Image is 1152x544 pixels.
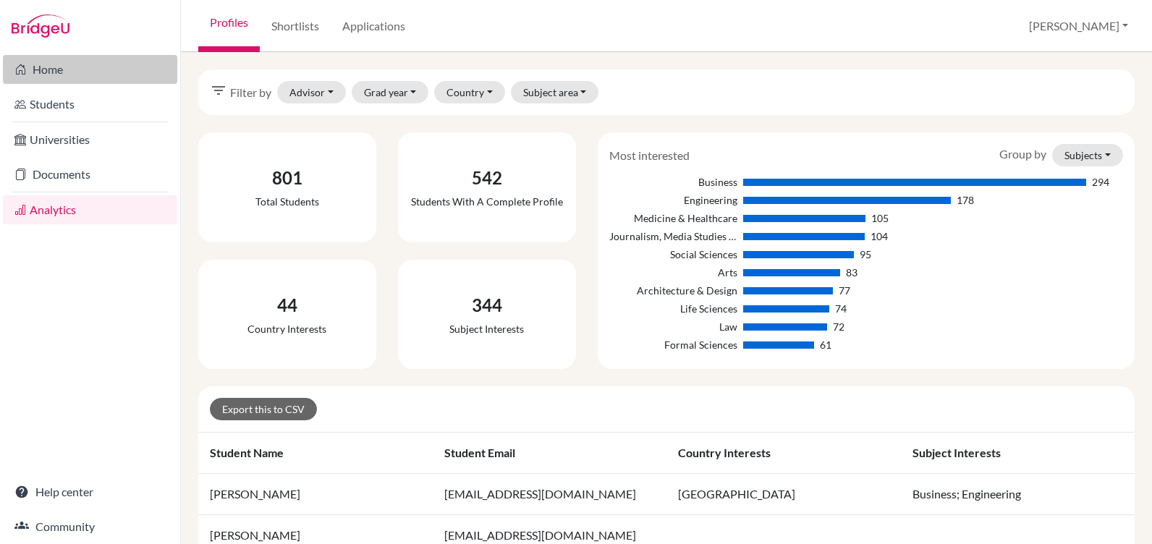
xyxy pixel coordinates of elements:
div: Group by [988,144,1134,166]
div: Formal Sciences [609,337,738,352]
a: Students [3,90,177,119]
a: Home [3,55,177,84]
td: [GEOGRAPHIC_DATA] [666,474,901,515]
a: Help center [3,477,177,506]
a: Export this to CSV [210,398,317,420]
th: Country interests [666,433,901,474]
td: [PERSON_NAME] [198,474,433,515]
div: Business [609,174,738,190]
div: Students with a complete profile [411,194,563,209]
div: 77 [839,283,850,298]
div: 61 [820,337,831,352]
a: Analytics [3,195,177,224]
td: [EMAIL_ADDRESS][DOMAIN_NAME] [433,474,667,515]
div: 344 [449,292,524,318]
div: Journalism, Media Studies & Communication [609,229,738,244]
div: 105 [871,211,889,226]
img: Bridge-U [12,14,69,38]
a: Documents [3,160,177,189]
div: Architecture & Design [609,283,738,298]
div: 178 [957,192,974,208]
div: Law [609,319,738,334]
div: Life Sciences [609,301,738,316]
a: Universities [3,125,177,154]
th: Subject interests [901,433,1135,474]
div: Medicine & Healthcare [609,211,738,226]
div: Subject interests [449,321,524,336]
div: 104 [871,229,888,244]
i: filter_list [210,82,227,99]
th: Student name [198,433,433,474]
div: 801 [255,165,319,191]
a: Community [3,512,177,541]
th: Student email [433,433,667,474]
button: Subjects [1052,144,1123,166]
button: Advisor [277,81,346,103]
div: 72 [833,319,844,334]
div: 294 [1092,174,1109,190]
div: 95 [860,247,871,262]
span: Filter by [230,84,271,101]
td: Business; Engineering [901,474,1135,515]
div: Social Sciences [609,247,738,262]
div: 542 [411,165,563,191]
button: Subject area [511,81,599,103]
div: Total students [255,194,319,209]
button: [PERSON_NAME] [1022,12,1135,40]
div: Country interests [247,321,326,336]
div: Arts [609,265,738,280]
div: 44 [247,292,326,318]
div: Engineering [609,192,738,208]
div: 74 [835,301,847,316]
div: 83 [846,265,857,280]
div: Most interested [598,147,700,164]
button: Country [434,81,505,103]
button: Grad year [352,81,429,103]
